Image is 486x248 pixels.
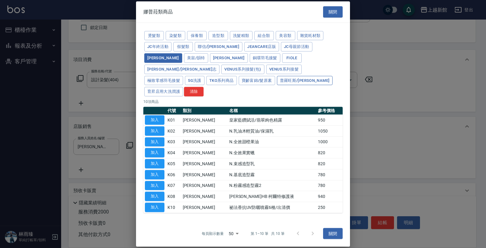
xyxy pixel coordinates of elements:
button: 加入 [145,192,164,201]
td: [PERSON_NAME] [181,169,228,180]
td: 820 [316,147,343,158]
td: 950 [316,115,343,126]
button: 聯信/[PERSON_NAME] [195,42,242,52]
button: 洗髮精類 [230,31,252,40]
td: K08 [166,191,181,202]
td: [PERSON_NAME]HB 柯爾特修護液 [228,191,316,202]
button: [PERSON_NAME]/[PERSON_NAME]志 [144,64,219,74]
button: Venus系列接髮(包) [221,64,264,74]
td: K05 [166,158,181,169]
td: [PERSON_NAME] [181,191,228,202]
button: 雜貨耗材類 [297,31,324,40]
button: 普羅旺斯/[PERSON_NAME] [277,76,333,85]
button: 造型類 [208,31,228,40]
td: 780 [316,169,343,180]
td: [PERSON_NAME] [181,180,228,191]
td: 940 [316,191,343,202]
button: TKO系列商品 [206,76,237,85]
button: JeanCare店販 [244,42,279,52]
p: 10 項商品 [143,99,343,104]
td: K06 [166,169,181,180]
td: 250 [316,202,343,213]
span: 娜普菈類商品 [143,9,173,15]
button: Venus系列接髮 [266,64,302,74]
td: 1000 [316,137,343,148]
button: 染髮類 [166,31,185,40]
button: 加入 [145,137,164,147]
button: 假髮類 [173,42,193,52]
button: 組合類 [254,31,274,40]
button: [PERSON_NAME] [144,53,182,63]
td: K10 [166,202,181,213]
button: 美宙/韻特 [184,53,208,63]
td: K03 [166,137,181,148]
button: 5G洗護 [185,76,204,85]
td: 780 [316,180,343,191]
button: [PERSON_NAME] [210,53,248,63]
p: 每頁顯示數量 [202,231,224,236]
td: [PERSON_NAME] [181,147,228,158]
td: [PERSON_NAME] [181,126,228,137]
button: 加入 [145,115,164,125]
td: [PERSON_NAME] [181,202,228,213]
th: 名稱 [228,107,316,115]
button: 關閉 [323,6,343,18]
td: [PERSON_NAME] [181,158,228,169]
button: 美容類 [276,31,295,40]
td: [PERSON_NAME] [181,115,228,126]
button: 加入 [145,181,164,190]
td: N.基底造型霧 [228,169,316,180]
button: FIOLE [282,53,302,63]
button: 加入 [145,126,164,136]
button: 加入 [145,148,164,158]
td: N.乳油木輕質油/保濕乳 [228,126,316,137]
button: 保養類 [187,31,207,40]
td: K02 [166,126,181,137]
td: 1050 [316,126,343,137]
td: N.粉霧感造型霧2 [228,180,316,191]
p: 第 1–10 筆 共 10 筆 [251,231,285,236]
div: 50 [226,225,241,242]
button: JC年終活動 [144,42,171,52]
button: 銅環羽毛接髮 [250,53,280,63]
button: 寶齡富錦/髮原素 [239,76,275,85]
button: 加入 [145,159,164,169]
td: K01 [166,115,181,126]
button: 清除 [184,87,204,97]
button: JC母親節活動 [281,42,312,52]
td: K04 [166,147,181,158]
button: 育昇店用大洗潤護 [144,87,183,97]
td: 820 [316,158,343,169]
button: 加入 [145,170,164,179]
td: 祕法香抗UV防曬噴霧6種/出清價 [228,202,316,213]
td: N.全效甜橙果油 [228,137,316,148]
td: K07 [166,180,181,191]
td: N.全效果實蠟 [228,147,316,158]
button: 加入 [145,203,164,212]
th: 代號 [166,107,181,115]
th: 參考價格 [316,107,343,115]
td: 皇家藍鑽賦活/翡翠絢色精露 [228,115,316,126]
button: 燙髮類 [144,31,164,40]
td: N.束感造型乳 [228,158,316,169]
td: [PERSON_NAME] [181,137,228,148]
button: 關閉 [323,228,343,239]
button: 極致零感羽毛接髮 [144,76,183,85]
th: 類別 [181,107,228,115]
